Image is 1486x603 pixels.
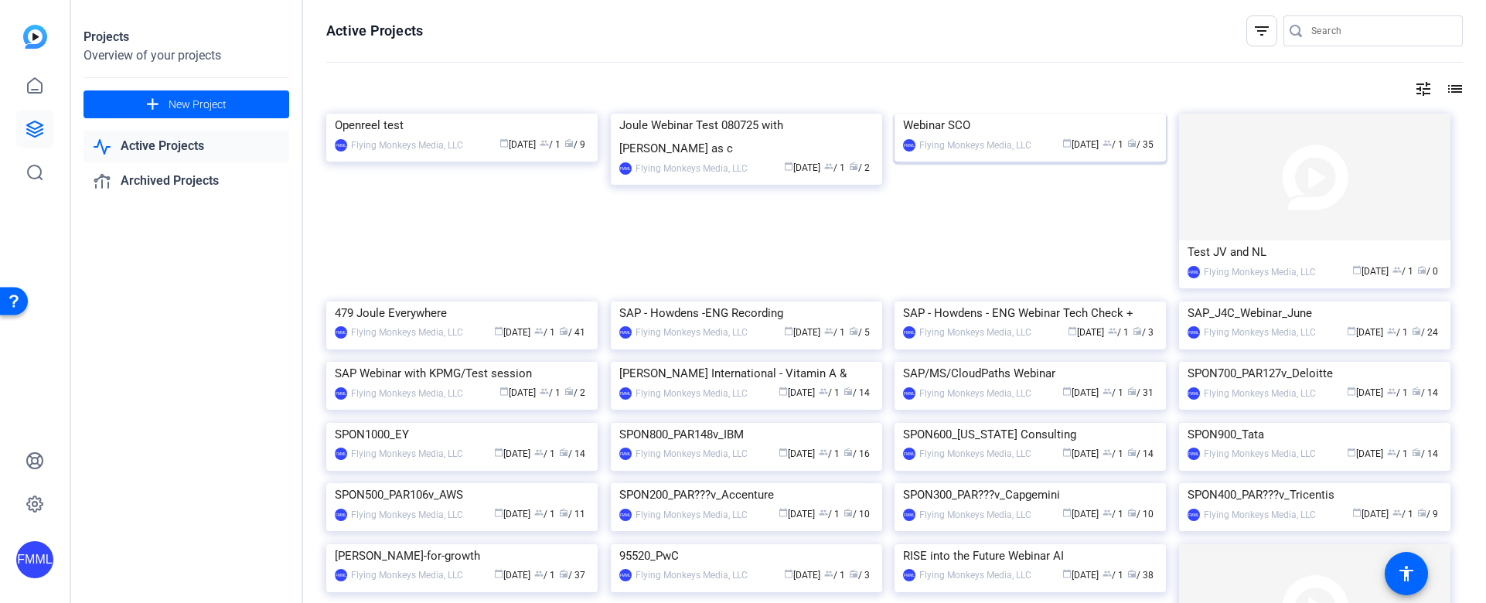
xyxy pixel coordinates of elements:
span: / 5 [849,327,870,338]
span: radio [559,448,568,457]
span: / 1 [824,327,845,338]
span: radio [1127,508,1137,517]
mat-icon: accessibility [1397,564,1416,583]
div: FMML [335,448,347,460]
span: / 14 [1127,448,1154,459]
span: / 1 [824,570,845,581]
div: 95520_PwC [619,544,874,567]
span: radio [559,569,568,578]
div: Flying Monkeys Media, LLC [351,446,463,462]
span: / 1 [819,509,840,520]
div: FMML [619,569,632,581]
span: calendar_today [779,448,788,457]
span: / 1 [1108,327,1129,338]
h1: Active Projects [326,22,423,40]
span: [DATE] [1352,266,1389,277]
div: Test JV and NL [1188,240,1442,264]
div: 479 Joule Everywhere [335,301,589,325]
div: SPON900_Tata [1188,423,1442,446]
div: SPON200_PAR???v_Accenture [619,483,874,506]
div: FMML [619,162,632,175]
span: radio [564,387,574,396]
span: radio [1127,387,1137,396]
span: group [1387,387,1396,396]
span: / 1 [1392,266,1413,277]
div: FMML [335,387,347,400]
div: Flying Monkeys Media, LLC [919,325,1031,340]
span: [DATE] [494,509,530,520]
mat-icon: filter_list [1253,22,1271,40]
mat-icon: tune [1414,80,1433,98]
span: group [819,448,828,457]
span: group [824,569,833,578]
div: FMML [903,139,915,152]
span: radio [1127,448,1137,457]
div: Flying Monkeys Media, LLC [919,446,1031,462]
span: radio [1127,138,1137,148]
span: / 9 [1417,509,1438,520]
div: [PERSON_NAME]-for-growth [335,544,589,567]
span: radio [849,326,858,336]
div: FMML [619,326,632,339]
span: calendar_today [1068,326,1077,336]
div: Flying Monkeys Media, LLC [919,138,1031,153]
div: FMML [903,448,915,460]
span: / 14 [1412,448,1438,459]
div: Flying Monkeys Media, LLC [1204,507,1316,523]
span: radio [844,387,853,396]
div: SPON1000_EY [335,423,589,446]
span: calendar_today [499,138,509,148]
div: FMML [335,326,347,339]
span: calendar_today [784,162,793,171]
div: Flying Monkeys Media, LLC [636,161,748,176]
mat-icon: list [1444,80,1463,98]
span: radio [564,138,574,148]
span: [DATE] [1062,570,1099,581]
span: group [534,448,544,457]
div: Webinar SCO [903,114,1157,137]
div: SPON500_PAR106v_AWS [335,483,589,506]
div: FMML [903,326,915,339]
span: / 1 [534,448,555,459]
div: Flying Monkeys Media, LLC [1204,386,1316,401]
span: calendar_today [494,448,503,457]
div: [PERSON_NAME] International - Vitamin A & [619,362,874,385]
span: calendar_today [1062,448,1072,457]
div: FMML [619,448,632,460]
span: calendar_today [494,508,503,517]
div: Flying Monkeys Media, LLC [636,386,748,401]
span: [DATE] [1062,509,1099,520]
div: FMML [335,569,347,581]
span: / 35 [1127,139,1154,150]
span: calendar_today [784,569,793,578]
span: [DATE] [779,509,815,520]
div: FMML [903,387,915,400]
a: Active Projects [84,131,289,162]
span: radio [1133,326,1142,336]
span: / 1 [1103,448,1123,459]
div: SPON800_PAR148v_IBM [619,423,874,446]
span: [DATE] [1347,448,1383,459]
input: Search [1311,22,1450,40]
span: [DATE] [1352,509,1389,520]
span: / 1 [534,570,555,581]
span: [DATE] [494,327,530,338]
div: FMML [1188,266,1200,278]
span: group [1103,569,1112,578]
span: / 41 [559,327,585,338]
span: [DATE] [1062,448,1099,459]
div: SPON300_PAR???v_Capgemini [903,483,1157,506]
div: Flying Monkeys Media, LLC [1204,325,1316,340]
span: [DATE] [494,570,530,581]
span: / 1 [540,387,561,398]
span: / 38 [1127,570,1154,581]
span: calendar_today [494,326,503,336]
img: blue-gradient.svg [23,25,47,49]
span: radio [1412,326,1421,336]
span: / 0 [1417,266,1438,277]
div: SAP - Howdens -ENG Recording [619,301,874,325]
span: / 1 [534,509,555,520]
div: SAP - Howdens - ENG Webinar Tech Check + [903,301,1157,325]
span: / 2 [564,387,585,398]
div: Joule Webinar Test 080725 with [PERSON_NAME] as c [619,114,874,160]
